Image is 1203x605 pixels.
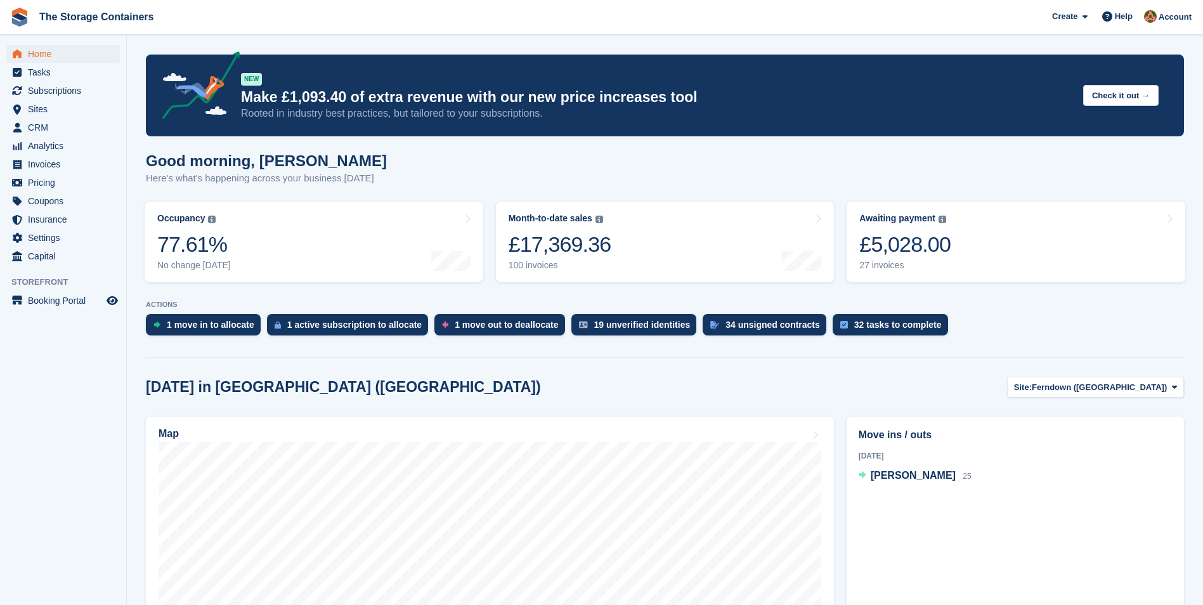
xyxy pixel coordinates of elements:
a: Month-to-date sales £17,369.36 100 invoices [496,202,835,282]
a: menu [6,63,120,81]
p: Make £1,093.40 of extra revenue with our new price increases tool [241,88,1073,107]
a: menu [6,119,120,136]
span: Subscriptions [28,82,104,100]
a: The Storage Containers [34,6,159,27]
div: 27 invoices [859,260,951,271]
div: 1 move in to allocate [167,320,254,330]
span: Coupons [28,192,104,210]
div: NEW [241,73,262,86]
span: Invoices [28,155,104,173]
a: 34 unsigned contracts [703,314,833,342]
span: Tasks [28,63,104,81]
a: menu [6,82,120,100]
img: icon-info-grey-7440780725fd019a000dd9b08b2336e03edf1995a4989e88bcd33f0948082b44.svg [208,216,216,223]
a: [PERSON_NAME] 25 [859,468,972,485]
div: 77.61% [157,231,231,257]
button: Site: Ferndown ([GEOGRAPHIC_DATA]) [1007,377,1184,398]
button: Check it out → [1083,85,1159,106]
a: menu [6,192,120,210]
img: stora-icon-8386f47178a22dfd0bd8f6a31ec36ba5ce8667c1dd55bd0f319d3a0aa187defe.svg [10,8,29,27]
a: 19 unverified identities [571,314,703,342]
a: 1 move in to allocate [146,314,267,342]
span: Booking Portal [28,292,104,309]
div: [DATE] [859,450,1172,462]
a: menu [6,247,120,265]
a: 32 tasks to complete [833,314,954,342]
a: menu [6,174,120,192]
a: menu [6,155,120,173]
div: £5,028.00 [859,231,951,257]
a: menu [6,229,120,247]
span: CRM [28,119,104,136]
span: Create [1052,10,1077,23]
a: menu [6,45,120,63]
img: price-adjustments-announcement-icon-8257ccfd72463d97f412b2fc003d46551f7dbcb40ab6d574587a9cd5c0d94... [152,51,240,124]
a: menu [6,211,120,228]
a: menu [6,137,120,155]
img: verify_identity-adf6edd0f0f0b5bbfe63781bf79b02c33cf7c696d77639b501bdc392416b5a36.svg [579,321,588,329]
div: £17,369.36 [509,231,611,257]
span: [PERSON_NAME] [871,470,956,481]
h2: Move ins / outs [859,427,1172,443]
div: Month-to-date sales [509,213,592,224]
div: No change [DATE] [157,260,231,271]
img: move_ins_to_allocate_icon-fdf77a2bb77ea45bf5b3d319d69a93e2d87916cf1d5bf7949dd705db3b84f3ca.svg [153,321,160,329]
span: Analytics [28,137,104,155]
div: 32 tasks to complete [854,320,942,330]
a: Preview store [105,293,120,308]
a: 1 active subscription to allocate [267,314,434,342]
div: 1 move out to deallocate [455,320,558,330]
h2: [DATE] in [GEOGRAPHIC_DATA] ([GEOGRAPHIC_DATA]) [146,379,541,396]
span: Home [28,45,104,63]
div: 1 active subscription to allocate [287,320,422,330]
div: Awaiting payment [859,213,935,224]
img: task-75834270c22a3079a89374b754ae025e5fb1db73e45f91037f5363f120a921f8.svg [840,321,848,329]
span: Settings [28,229,104,247]
span: Ferndown ([GEOGRAPHIC_DATA]) [1032,381,1167,394]
span: Sites [28,100,104,118]
span: Pricing [28,174,104,192]
img: active_subscription_to_allocate_icon-d502201f5373d7db506a760aba3b589e785aa758c864c3986d89f69b8ff3... [275,321,281,329]
div: 34 unsigned contracts [725,320,820,330]
div: 19 unverified identities [594,320,691,330]
a: Awaiting payment £5,028.00 27 invoices [847,202,1185,282]
img: Kirsty Simpson [1144,10,1157,23]
img: move_outs_to_deallocate_icon-f764333ba52eb49d3ac5e1228854f67142a1ed5810a6f6cc68b1a99e826820c5.svg [442,321,448,329]
span: Help [1115,10,1133,23]
p: Rooted in industry best practices, but tailored to your subscriptions. [241,107,1073,120]
h2: Map [159,428,179,439]
p: ACTIONS [146,301,1184,309]
a: 1 move out to deallocate [434,314,571,342]
img: contract_signature_icon-13c848040528278c33f63329250d36e43548de30e8caae1d1a13099fd9432cc5.svg [710,321,719,329]
img: icon-info-grey-7440780725fd019a000dd9b08b2336e03edf1995a4989e88bcd33f0948082b44.svg [595,216,603,223]
span: Account [1159,11,1192,23]
span: Insurance [28,211,104,228]
h1: Good morning, [PERSON_NAME] [146,152,387,169]
div: 100 invoices [509,260,611,271]
div: Occupancy [157,213,205,224]
span: Site: [1014,381,1032,394]
span: Capital [28,247,104,265]
a: menu [6,292,120,309]
a: menu [6,100,120,118]
span: Storefront [11,276,126,289]
img: icon-info-grey-7440780725fd019a000dd9b08b2336e03edf1995a4989e88bcd33f0948082b44.svg [939,216,946,223]
p: Here's what's happening across your business [DATE] [146,171,387,186]
span: 25 [963,472,971,481]
a: Occupancy 77.61% No change [DATE] [145,202,483,282]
